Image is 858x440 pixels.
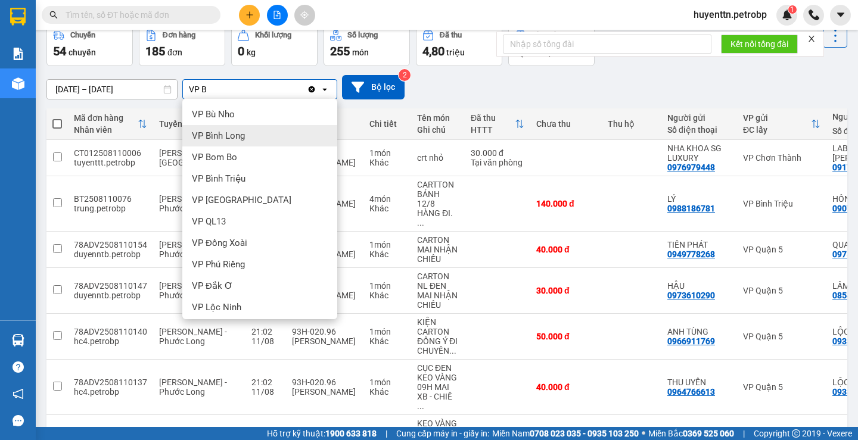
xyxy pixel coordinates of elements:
div: Khác [369,336,405,346]
span: ⚪️ [642,431,645,436]
button: Chuyến54chuyến [46,23,133,66]
div: Thu hộ [608,119,655,129]
sup: 1 [788,5,797,14]
span: [PERSON_NAME] - Phước Long [159,194,227,213]
div: tuyenttt.petrobp [74,158,147,167]
span: 185 [145,44,165,58]
span: 4,80 [422,44,444,58]
div: TIẾN PHÁT [667,240,731,249]
div: ANH TÙNG [667,327,731,336]
div: HTTT [471,125,515,135]
div: 1 món [369,148,405,158]
span: message [13,415,24,426]
span: VP Bình Triệu [192,173,245,185]
div: Chi tiết [369,119,405,129]
div: Chuyến [70,31,95,39]
span: Kết nối tổng đài [730,38,788,51]
div: Mã đơn hàng [74,113,138,123]
input: Select a date range. [47,80,177,99]
th: Toggle SortBy [737,108,826,140]
span: Miền Nam [492,427,639,440]
button: Khối lượng0kg [231,23,318,66]
span: [PERSON_NAME] - Phước Long [159,281,227,300]
div: ĐỒNG Ý ĐI CHUYẾN 09H SÁNG MAI-CHIỀU MAI NHẬN [417,336,459,355]
div: Khác [369,158,405,167]
div: Số lượng [347,31,378,39]
button: Bộ lọc [342,75,405,99]
div: MAI NHẬN CHIỀU [417,245,459,264]
div: Tuyến [159,119,240,129]
button: Số lượng255món [324,23,410,66]
button: caret-down [830,5,851,26]
input: Tìm tên, số ĐT hoặc mã đơn [66,8,206,21]
span: triệu [446,48,465,57]
img: solution-icon [12,48,24,60]
div: trung.petrobp [74,204,147,213]
span: đơn [167,48,182,57]
svg: open [320,85,329,94]
button: Đơn hàng185đơn [139,23,225,66]
div: 93H-020.96 [292,377,357,387]
div: 09H MAI XB - CHIỀU MAI NHẬN [417,382,459,411]
sup: 2 [399,69,411,81]
span: VP Phú Riềng [192,258,245,270]
div: NHA KHOA SG LUXURY [667,143,731,163]
div: 78ADV2508110137 [74,377,147,387]
span: 0 [238,44,244,58]
span: 255 [330,44,350,58]
div: 12/8 HÀNG ĐI. DỄ BỂ [417,199,459,227]
div: 0976979448 [667,163,715,172]
span: VP Bình Long [192,130,245,142]
div: [PERSON_NAME] [292,387,357,397]
span: [PERSON_NAME][GEOGRAPHIC_DATA] [159,148,240,167]
div: Đã thu [471,113,515,123]
span: 54 [53,44,66,58]
div: [PERSON_NAME] [292,336,357,346]
div: 30.000 đ [536,286,596,295]
div: VP Chơn Thành [743,153,820,163]
button: Đã thu4,80 triệu [416,23,502,66]
span: caret-down [835,10,846,20]
div: 11/08 [251,336,280,346]
div: VP Quận 5 [743,286,820,295]
div: MAI NHẬN CHIỀU [417,291,459,310]
div: KIỆN CARTON [417,317,459,336]
div: duyenntb.petrobp [74,291,147,300]
div: crt nhỏ [417,153,459,163]
input: Nhập số tổng đài [503,35,711,54]
div: 78ADV2508110140 [74,327,147,336]
div: duyenntb.petrobp [74,249,147,259]
span: VP Đắk Ơ [192,280,233,292]
span: search [49,11,58,19]
span: món [352,48,369,57]
div: BT2508110076 [74,194,147,204]
span: ... [417,218,424,227]
div: hc4.petrobp [74,336,147,346]
img: warehouse-icon [12,334,24,347]
div: 40.000 đ [536,382,596,392]
span: aim [300,11,309,19]
div: Khác [369,387,405,397]
div: 0973610290 [667,291,715,300]
strong: 0708 023 035 - 0935 103 250 [530,429,639,438]
span: notification [13,388,24,400]
div: VP Bình Triệu [743,199,820,208]
div: 78ADV2508110147 [74,281,147,291]
span: VP [GEOGRAPHIC_DATA] [192,194,291,206]
div: CARTON NL ĐEN [417,272,459,291]
div: 4 món [369,194,405,204]
div: ĐC lấy [743,125,811,135]
div: VP Quận 5 [743,332,820,341]
span: plus [245,11,254,19]
div: Tên món [417,113,459,123]
div: Khác [369,249,405,259]
div: CT012508110006 [74,148,147,158]
div: Khối lượng [255,31,291,39]
div: THU UYÊN [667,377,731,387]
div: 50.000 đ [536,332,596,341]
span: Miền Bắc [648,427,734,440]
div: Người gửi [667,113,731,123]
div: Đơn hàng [163,31,195,39]
div: 40.000 đ [536,245,596,254]
span: VP Lộc Ninh [192,301,241,313]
